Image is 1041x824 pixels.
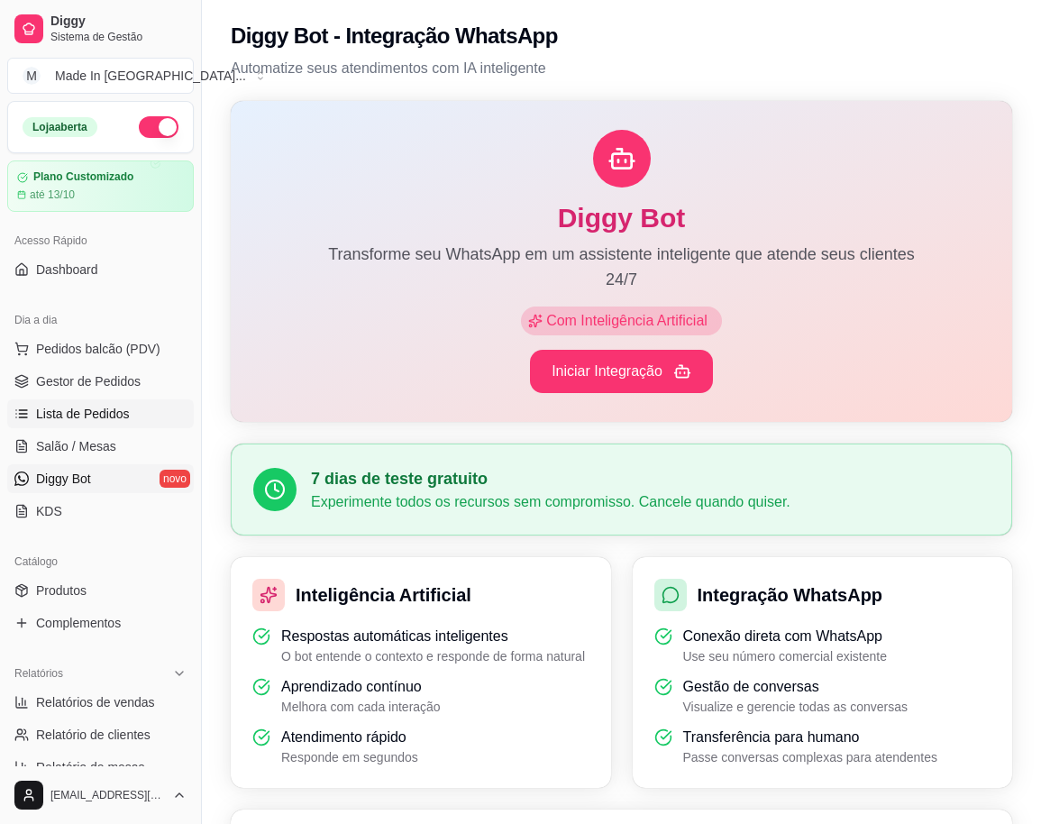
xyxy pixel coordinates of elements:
[36,758,145,776] span: Relatório de mesas
[36,581,87,600] span: Produtos
[281,727,418,748] p: Atendimento rápido
[7,334,194,363] button: Pedidos balcão (PDV)
[36,693,155,711] span: Relatórios de vendas
[36,502,62,520] span: KDS
[7,399,194,428] a: Lista de Pedidos
[36,372,141,390] span: Gestor de Pedidos
[281,647,585,665] p: O bot entende o contexto e responde de forma natural
[7,306,194,334] div: Dia a dia
[7,497,194,526] a: KDS
[530,350,713,393] button: Iniciar Integração
[7,774,194,817] button: [EMAIL_ADDRESS][DOMAIN_NAME]
[139,116,178,138] button: Alterar Status
[14,666,63,681] span: Relatórios
[36,405,130,423] span: Lista de Pedidos
[33,170,133,184] article: Plano Customizado
[231,22,558,50] h2: Diggy Bot - Integração WhatsApp
[7,432,194,461] a: Salão / Mesas
[36,470,91,488] span: Diggy Bot
[7,367,194,396] a: Gestor de Pedidos
[683,698,909,716] p: Visualize e gerencie todas as conversas
[7,547,194,576] div: Catálogo
[7,58,194,94] button: Select a team
[7,255,194,284] a: Dashboard
[311,491,990,513] p: Experimente todos os recursos sem compromisso. Cancele quando quiser.
[7,753,194,782] a: Relatório de mesas
[281,698,441,716] p: Melhora com cada interação
[281,748,418,766] p: Responde em segundos
[23,67,41,85] span: M
[543,310,715,332] span: Com Inteligência Artificial
[7,226,194,255] div: Acesso Rápido
[36,437,116,455] span: Salão / Mesas
[7,464,194,493] a: Diggy Botnovo
[7,160,194,212] a: Plano Customizadoaté 13/10
[50,14,187,30] span: Diggy
[7,609,194,637] a: Complementos
[260,202,983,234] h1: Diggy Bot
[7,720,194,749] a: Relatório de clientes
[311,466,990,491] h3: 7 dias de teste gratuito
[36,340,160,358] span: Pedidos balcão (PDV)
[683,676,909,698] p: Gestão de conversas
[23,117,97,137] div: Loja aberta
[55,67,246,85] div: Made In [GEOGRAPHIC_DATA] ...
[683,727,938,748] p: Transferência para humano
[296,582,471,608] h3: Inteligência Artificial
[698,582,883,608] h3: Integração WhatsApp
[231,58,1012,79] p: Automatize seus atendimentos com IA inteligente
[50,30,187,44] span: Sistema de Gestão
[30,188,75,202] article: até 13/10
[36,261,98,279] span: Dashboard
[36,614,121,632] span: Complementos
[281,626,585,647] p: Respostas automáticas inteligentes
[7,576,194,605] a: Produtos
[319,242,925,292] p: Transforme seu WhatsApp em um assistente inteligente que atende seus clientes 24/7
[683,626,887,647] p: Conexão direta com WhatsApp
[7,688,194,717] a: Relatórios de vendas
[281,676,441,698] p: Aprendizado contínuo
[683,748,938,766] p: Passe conversas complexas para atendentes
[50,788,165,802] span: [EMAIL_ADDRESS][DOMAIN_NAME]
[7,7,194,50] a: DiggySistema de Gestão
[683,647,887,665] p: Use seu número comercial existente
[36,726,151,744] span: Relatório de clientes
